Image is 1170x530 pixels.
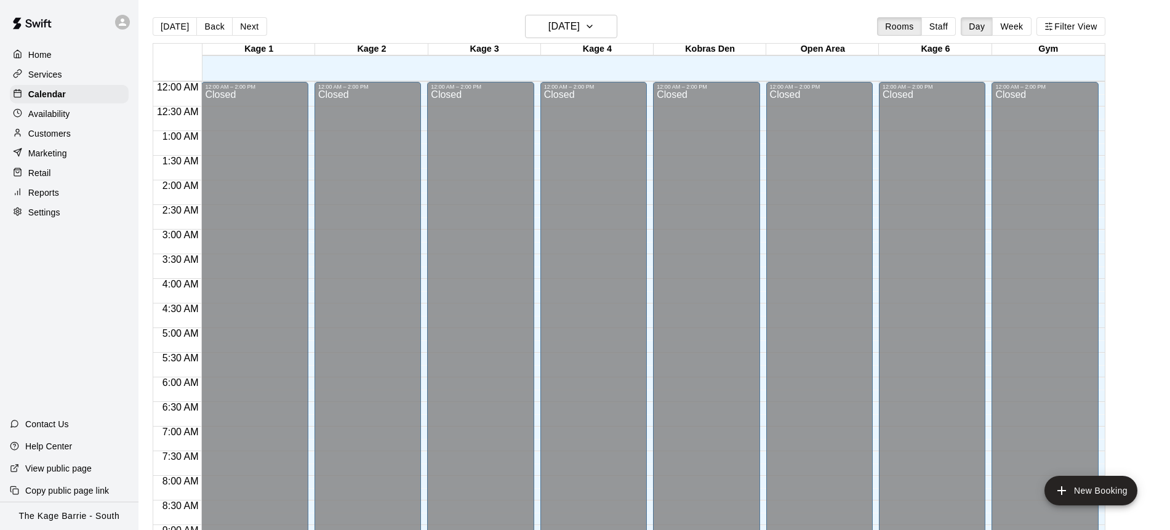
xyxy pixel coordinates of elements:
[525,15,617,38] button: [DATE]
[28,187,59,199] p: Reports
[10,65,129,84] a: Services
[202,44,315,55] div: Kage 1
[10,46,129,64] a: Home
[205,84,304,90] div: 12:00 AM – 2:00 PM
[159,254,202,265] span: 3:30 AM
[28,147,67,159] p: Marketing
[159,451,202,462] span: 7:30 AM
[877,17,921,36] button: Rooms
[159,353,202,363] span: 5:30 AM
[657,84,756,90] div: 12:00 AM – 2:00 PM
[159,230,202,240] span: 3:00 AM
[883,84,982,90] div: 12:00 AM – 2:00 PM
[159,377,202,388] span: 6:00 AM
[654,44,766,55] div: Kobras Den
[10,183,129,202] a: Reports
[25,462,92,475] p: View public page
[159,402,202,412] span: 6:30 AM
[10,85,129,103] a: Calendar
[28,127,71,140] p: Customers
[921,17,956,36] button: Staff
[232,17,266,36] button: Next
[544,84,643,90] div: 12:00 AM – 2:00 PM
[992,17,1031,36] button: Week
[548,18,580,35] h6: [DATE]
[10,124,129,143] a: Customers
[153,17,197,36] button: [DATE]
[28,88,66,100] p: Calendar
[25,440,72,452] p: Help Center
[10,164,129,182] a: Retail
[961,17,993,36] button: Day
[159,180,202,191] span: 2:00 AM
[28,49,52,61] p: Home
[25,418,69,430] p: Contact Us
[431,84,530,90] div: 12:00 AM – 2:00 PM
[28,108,70,120] p: Availability
[19,510,120,523] p: The Kage Barrie - South
[541,44,654,55] div: Kage 4
[154,106,202,117] span: 12:30 AM
[154,82,202,92] span: 12:00 AM
[159,303,202,314] span: 4:30 AM
[1036,17,1105,36] button: Filter View
[28,167,51,179] p: Retail
[10,144,129,163] a: Marketing
[879,44,992,55] div: Kage 6
[992,44,1105,55] div: Gym
[159,156,202,166] span: 1:30 AM
[428,44,541,55] div: Kage 3
[196,17,233,36] button: Back
[28,206,60,219] p: Settings
[318,84,417,90] div: 12:00 AM – 2:00 PM
[766,44,879,55] div: Open Area
[770,84,869,90] div: 12:00 AM – 2:00 PM
[159,131,202,142] span: 1:00 AM
[159,427,202,437] span: 7:00 AM
[995,84,1094,90] div: 12:00 AM – 2:00 PM
[315,44,428,55] div: Kage 2
[159,205,202,215] span: 2:30 AM
[159,328,202,339] span: 5:00 AM
[159,500,202,511] span: 8:30 AM
[28,68,62,81] p: Services
[1044,476,1137,505] button: add
[25,484,109,497] p: Copy public page link
[159,476,202,486] span: 8:00 AM
[10,105,129,123] a: Availability
[159,279,202,289] span: 4:00 AM
[10,203,129,222] a: Settings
